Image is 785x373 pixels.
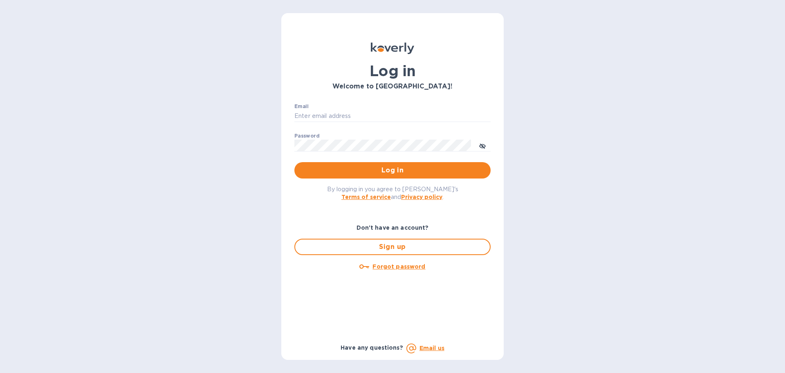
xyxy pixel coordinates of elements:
[294,133,319,138] label: Password
[357,224,429,231] b: Don't have an account?
[401,194,442,200] a: Privacy policy
[371,43,414,54] img: Koverly
[294,162,491,179] button: Log in
[341,344,403,351] b: Have any questions?
[294,110,491,122] input: Enter email address
[294,83,491,90] h3: Welcome to [GEOGRAPHIC_DATA]!
[294,62,491,79] h1: Log in
[294,104,309,109] label: Email
[302,242,483,252] span: Sign up
[474,137,491,154] button: toggle password visibility
[341,194,391,200] a: Terms of service
[327,186,458,200] span: By logging in you agree to [PERSON_NAME]'s and .
[372,263,425,270] u: Forgot password
[294,239,491,255] button: Sign up
[419,345,444,351] a: Email us
[301,165,484,175] span: Log in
